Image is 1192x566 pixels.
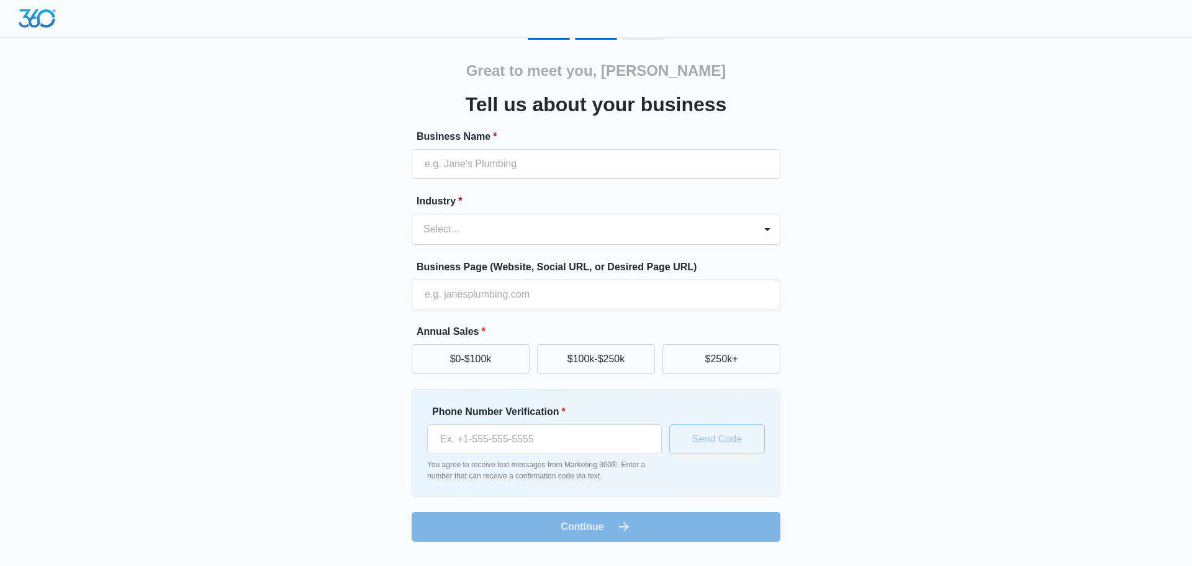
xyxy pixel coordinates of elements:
label: Annual Sales [417,324,785,339]
label: Industry [417,194,785,209]
input: Ex. +1-555-555-5555 [427,424,662,454]
label: Business Name [417,129,785,144]
label: Business Page (Website, Social URL, or Desired Page URL) [417,260,785,275]
h3: Tell us about your business [466,89,727,119]
button: $100k-$250k [537,344,655,374]
h2: Great to meet you, [PERSON_NAME] [466,60,726,82]
p: You agree to receive text messages from Marketing 360®. Enter a number that can receive a confirm... [427,459,662,482]
label: Phone Number Verification [432,404,667,419]
input: e.g. janesplumbing.com [412,280,780,309]
button: $250k+ [662,344,780,374]
input: e.g. Jane's Plumbing [412,149,780,179]
button: $0-$100k [412,344,530,374]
